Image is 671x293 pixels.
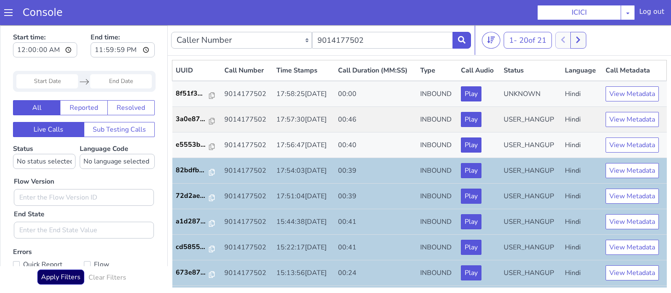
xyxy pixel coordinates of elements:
[221,35,273,56] th: Call Number
[13,97,84,112] button: Live Calls
[273,56,334,82] td: 17:58:25[DATE]
[176,140,209,150] p: 82bdfb...
[176,63,209,73] p: 8f51f3...
[417,82,458,107] td: INBOUND
[90,49,152,63] input: End Date
[80,129,155,144] select: Language Code
[606,240,659,255] button: View Metadata
[273,210,334,235] td: 15:22:17[DATE]
[176,114,209,124] p: e5553b...
[13,75,60,90] button: All
[80,119,155,144] label: Language Code
[417,261,458,286] td: INBOUND
[606,87,659,102] button: View Metadata
[273,261,334,286] td: 15:13:16[DATE]
[335,261,417,286] td: 00:37
[500,235,562,261] td: USER_HANGUP
[273,184,334,210] td: 15:44:38[DATE]
[273,107,334,133] td: 17:56:47[DATE]
[562,235,602,261] td: Hindi
[176,89,209,99] p: 3a0e87...
[13,119,75,144] label: Status
[500,133,562,158] td: USER_HANGUP
[335,133,417,158] td: 00:39
[176,217,218,227] a: cd5855...
[176,191,218,201] a: a1d287...
[500,184,562,210] td: USER_HANGUP
[537,5,621,20] button: ICICI
[335,107,417,133] td: 00:40
[13,233,84,245] label: Quick Report
[461,61,481,76] button: Play
[562,133,602,158] td: Hindi
[14,151,54,161] label: Flow Version
[176,89,218,99] a: 3a0e87...
[500,261,562,286] td: USER_HANGUP
[84,97,155,112] button: Sub Testing Calls
[16,49,78,63] input: Start Date
[221,107,273,133] td: 9014177502
[221,184,273,210] td: 9014177502
[417,158,458,184] td: INBOUND
[461,138,481,153] button: Play
[91,17,155,32] input: End time:
[500,56,562,82] td: UNKNOWN
[335,56,417,82] td: 00:00
[500,35,562,56] th: Status
[14,164,154,181] input: Enter the Flow Version ID
[519,10,546,20] span: 20 of 21
[176,217,209,227] p: cd5855...
[606,112,659,127] button: View Metadata
[14,184,44,194] label: End State
[37,244,84,259] button: Apply Filters
[84,233,155,245] label: Flow
[221,158,273,184] td: 9014177502
[461,163,481,179] button: Play
[312,7,453,23] input: Enter the Caller Number
[417,107,458,133] td: INBOUND
[176,242,218,252] a: 673e87...
[500,82,562,107] td: USER_HANGUP
[562,158,602,184] td: Hindi
[221,261,273,286] td: 9014177502
[606,138,659,153] button: View Metadata
[504,7,552,23] button: 1- 20of 21
[417,133,458,158] td: INBOUND
[60,75,107,90] button: Reported
[221,210,273,235] td: 9014177502
[606,215,659,230] button: View Metadata
[458,35,500,56] th: Call Audio
[562,210,602,235] td: Hindi
[221,133,273,158] td: 9014177502
[417,210,458,235] td: INBOUND
[221,56,273,82] td: 9014177502
[273,235,334,261] td: 15:13:56[DATE]
[461,189,481,204] button: Play
[13,17,77,32] input: Start time:
[606,61,659,76] button: View Metadata
[417,35,458,56] th: Type
[335,158,417,184] td: 00:39
[13,7,73,18] a: Console
[273,82,334,107] td: 17:57:30[DATE]
[335,184,417,210] td: 00:41
[176,114,218,124] a: e5553b...
[14,197,154,213] input: Enter the End State Value
[91,5,155,35] label: End time:
[335,210,417,235] td: 00:41
[221,82,273,107] td: 9014177502
[13,129,75,144] select: Status
[461,215,481,230] button: Play
[562,107,602,133] td: Hindi
[500,210,562,235] td: USER_HANGUP
[176,166,209,176] p: 72d2ae...
[461,87,481,102] button: Play
[273,158,334,184] td: 17:51:04[DATE]
[176,140,218,150] a: 82bdfb...
[176,191,209,201] p: a1d287...
[221,235,273,261] td: 9014177502
[335,82,417,107] td: 00:46
[176,63,218,73] a: 8f51f3...
[562,56,602,82] td: Hindi
[335,35,417,56] th: Call Duration (MM:SS)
